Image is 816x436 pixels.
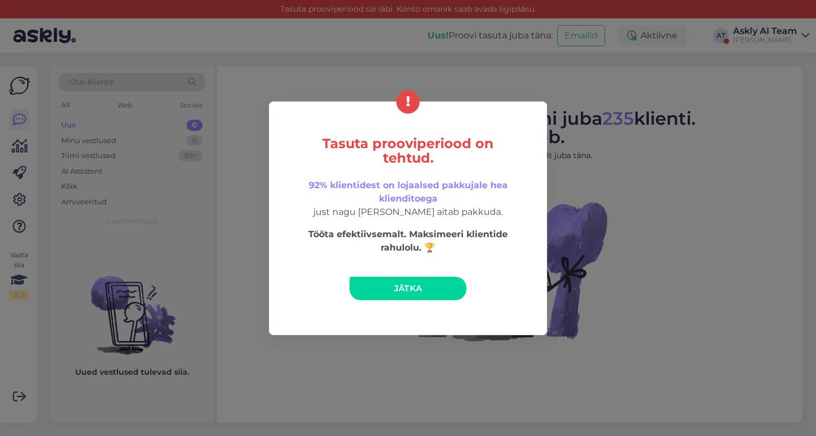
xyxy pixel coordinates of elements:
[350,277,466,300] a: Jätka
[293,228,523,254] p: Tööta efektiivsemalt. Maksimeeri klientide rahulolu. 🏆
[293,136,523,165] h5: Tasuta prooviperiood on tehtud.
[394,283,422,293] span: Jätka
[293,179,523,219] p: just nagu [PERSON_NAME] aitab pakkuda.
[309,180,508,204] span: 92% klientidest on lojaalsed pakkujale hea klienditoega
